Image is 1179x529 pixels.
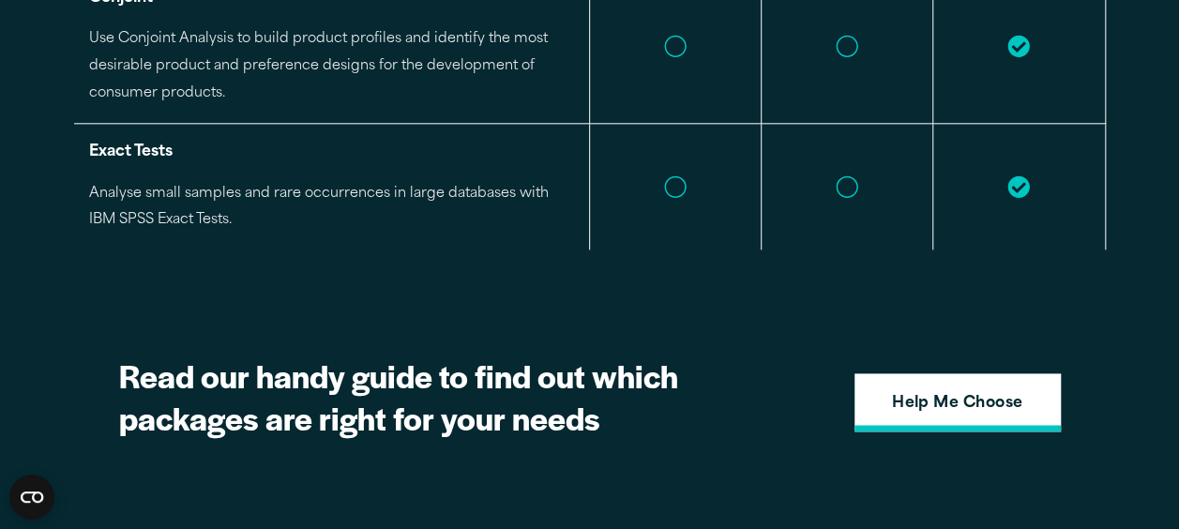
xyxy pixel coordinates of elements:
h2: Read our handy guide to find out which packages are right for your needs [119,355,776,439]
p: Exact Tests [89,139,574,166]
p: Analyse small samples and rare occurrences in large databases with IBM SPSS Exact Tests. [89,181,574,235]
strong: Help Me Choose [892,392,1023,416]
button: Open CMP widget [9,475,54,520]
a: Help Me Choose [854,373,1061,431]
p: Use Conjoint Analysis to build product profiles and identify the most desirable product and prefe... [89,26,574,107]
